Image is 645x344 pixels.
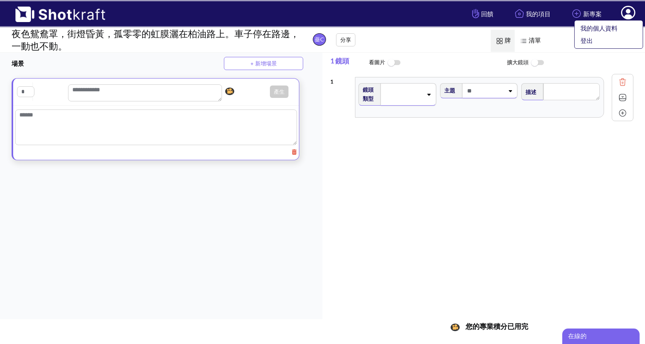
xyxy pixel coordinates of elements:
[330,78,333,85] font: 1
[340,36,351,43] font: 分享
[250,60,277,67] font: + 新增場景
[369,59,385,65] font: 看圖片
[270,86,288,98] button: 產生
[519,36,529,46] img: 清單圖示
[495,36,505,46] img: 卡片圖示
[526,89,536,95] font: 描述
[12,60,24,67] font: 場景
[580,24,618,32] font: 我的個人資料
[580,37,593,44] font: 登出
[223,86,236,97] img: 相機圖示
[363,87,374,102] font: 鏡頭類型
[529,36,541,44] font: 清單
[529,55,546,71] img: 切換關閉圖示
[444,87,455,94] font: 主題
[513,7,526,20] img: 主頁圖示
[570,7,583,20] img: 新增圖示
[583,10,602,17] font: 新專案
[330,73,633,122] div: 1鏡頭類型主題描述垃圾桶圖標展開圖示新增圖示
[466,322,528,330] font: 您的專業積分已用完
[330,56,349,65] font: 1 鏡頭
[617,76,628,88] img: 垃圾桶圖標
[575,22,639,34] a: 我的個人資料
[385,55,403,71] img: 切換關閉圖示
[617,107,628,119] img: 新增圖示
[526,10,551,17] font: 我的項目
[507,59,529,65] font: 擴大鏡頭
[505,36,511,44] font: 牌
[617,92,628,103] img: 展開圖示
[315,36,324,43] font: 薔C
[449,322,462,333] img: 相機圖示
[481,10,493,17] font: 回饋
[224,57,303,70] button: + 新增場景
[470,7,481,20] img: 手形圖示
[336,33,355,46] button: 分享
[562,327,641,344] iframe: 聊天小部件
[12,28,299,51] font: 夜色鴛鴦罩，街燈昏黃，孤零零的虹膜灑在柏油路上。車子停在路邊，一動也不動。
[274,88,285,95] font: 產生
